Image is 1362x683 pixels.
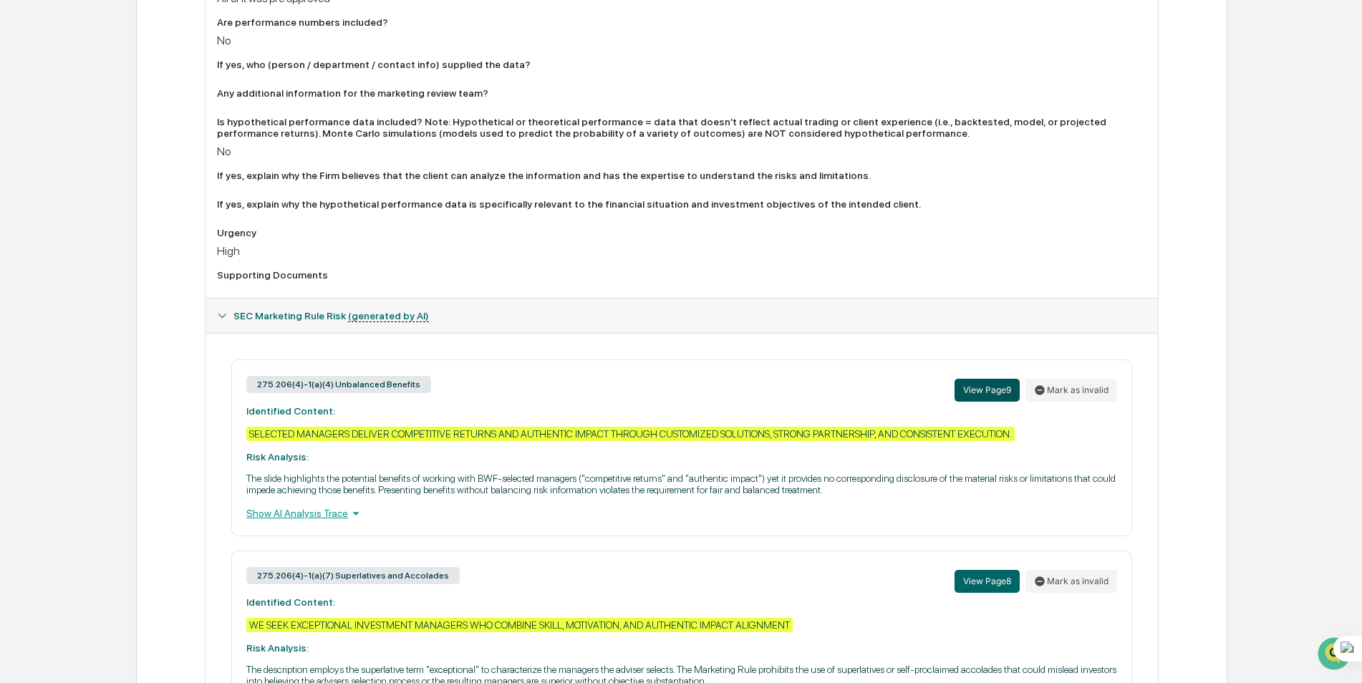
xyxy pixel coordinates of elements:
[217,198,1146,210] div: If yes, explain why the hypothetical performance data is specifically relevant to the financial s...
[246,618,793,632] div: WE SEEK EXCEPTIONAL INVESTMENT MANAGERS WHO COMBINE SKILL, MOTIVATION, AND AUTHENTIC IMPACT ALIGN...
[104,182,115,193] div: 🗄️
[206,299,1157,333] div: SEC Marketing Rule Risk (generated by AI)
[246,427,1015,441] div: SELECTED MANAGERS DELIVER COMPETITIVE RETURNS AND AUTHENTIC IMPACT THROUGH CUSTOMIZED SOLUTIONS, ...
[246,473,1116,495] p: The slide highlights the potential benefits of working with BWF-selected managers ("competitive r...
[348,310,429,322] u: (generated by AI)
[246,596,335,608] strong: Identified Content:
[217,34,1146,47] div: No
[49,124,181,135] div: We're available if you need us!
[49,110,235,124] div: Start new chat
[217,87,1146,99] div: Any additional information for the marketing review team?
[246,376,431,393] div: 275.206(4)-1(a)(4) Unbalanced Benefits
[217,269,1146,281] div: Supporting Documents
[1025,379,1117,402] button: Mark as invalid
[217,59,1146,70] div: If yes, who (person / department / contact info) supplied the data?
[1316,636,1355,674] iframe: Open customer support
[118,180,178,195] span: Attestations
[246,451,309,462] strong: Risk Analysis:
[14,182,26,193] div: 🖐️
[29,180,92,195] span: Preclearance
[217,244,1146,258] div: High
[9,175,98,200] a: 🖐️Preclearance
[217,145,1146,158] div: No
[955,570,1020,593] button: View Page8
[246,505,1116,521] div: Show AI Analysis Trace
[233,310,429,321] span: SEC Marketing Rule Risk
[98,175,183,200] a: 🗄️Attestations
[217,227,1146,238] div: Urgency
[246,567,460,584] div: 275.206(4)-1(a)(7) Superlatives and Accolades
[101,242,173,253] a: Powered byPylon
[14,110,40,135] img: 1746055101610-c473b297-6a78-478c-a979-82029cc54cd1
[14,30,261,53] p: How can we help?
[217,16,1146,28] div: Are performance numbers included?
[9,202,96,228] a: 🔎Data Lookup
[217,170,1146,181] div: If yes, explain why the Firm believes that the client can analyze the information and has the exp...
[14,209,26,221] div: 🔎
[217,116,1146,139] div: Is hypothetical performance data included? Note: Hypothetical or theoretical performance = data t...
[246,642,309,654] strong: Risk Analysis:
[29,208,90,222] span: Data Lookup
[955,379,1020,402] button: View Page9
[243,114,261,131] button: Start new chat
[1025,570,1117,593] button: Mark as invalid
[246,405,335,417] strong: Identified Content:
[143,243,173,253] span: Pylon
